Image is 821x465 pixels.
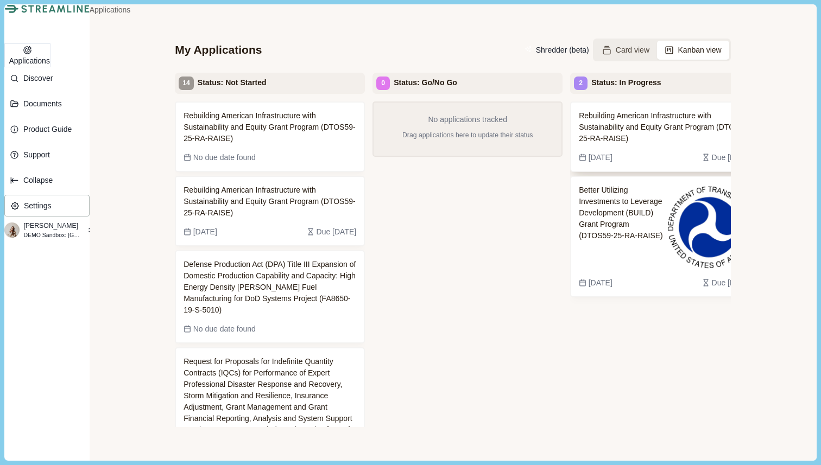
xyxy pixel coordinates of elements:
[179,77,194,90] div: 14
[570,176,760,297] div: Better Utilizing Investments to Leverage Development (BUILD) Grant Program (DTOS59-25-RA-RAISE)[D...
[387,127,548,144] p: Drag applications here to update their status
[193,226,217,238] span: [DATE]
[184,110,356,163] a: Rebuilding American Infrastructure with Sustainability and Equity Grant Program (DTOS59-25-RA-RAI...
[23,221,80,231] p: [PERSON_NAME]
[570,101,760,172] div: Rebuilding American Infrastructure with Sustainability and Equity Grant Program (DTOS59-25-RA-RAI...
[21,5,90,13] img: Streamline Climate Logo
[4,118,89,140] button: Product Guide
[428,114,507,125] p: No applications tracked
[574,77,588,90] div: 2
[20,125,72,134] p: Product Guide
[175,250,365,343] div: Defense Production Act (DPA) Title III Expansion of Domestic Production Capability and Capacity: ...
[4,43,50,67] button: Applications
[579,110,751,163] a: Rebuilding American Infrastructure with Sustainability and Equity Grant Program (DTOS59-25-RA-RAI...
[579,184,751,289] a: Better Utilizing Investments to Leverage Development (BUILD) Grant Program (DTOS59-25-RA-RAISE)[D...
[4,144,89,165] button: Support
[193,323,256,335] span: No due date found
[4,67,89,89] button: Discover
[525,44,589,56] button: Shredder (beta)
[589,277,612,289] span: [DATE]
[4,222,20,238] img: profile picture
[20,74,53,83] p: Discover
[4,195,89,216] button: Settings
[4,4,89,13] a: Streamline Climate LogoStreamline Climate Logo
[90,4,131,16] a: Applications
[666,184,751,270] img: 1654794644197-seal_us_dot_8.png
[184,356,356,447] span: Request for Proposals for Indefinite Quantity Contracts (IQCs) for Performance of Expert Professi...
[4,93,89,114] button: Documents
[4,169,89,191] button: Expand
[4,56,50,65] a: Applications
[184,110,356,144] span: Rebuilding American Infrastructure with Sustainability and Equity Grant Program (DTOS59-25-RA-RAISE)
[175,73,365,94] div: Status: Not Started
[5,55,50,67] p: Applications
[175,42,262,58] div: My Applications
[184,184,356,219] span: Rebuilding American Infrastructure with Sustainability and Equity Grant Program (DTOS59-25-RA-RAISE)
[579,110,751,144] span: Rebuilding American Infrastructure with Sustainability and Equity Grant Program (DTOS59-25-RA-RAISE)
[20,176,53,185] p: Collapse
[20,150,50,160] p: Support
[317,226,357,238] span: Due [DATE]
[184,184,356,238] a: Rebuilding American Infrastructure with Sustainability and Equity Grant Program (DTOS59-25-RA-RAI...
[570,73,760,94] div: Status: In Progress
[376,77,390,90] div: 0
[712,152,752,163] span: Due [DATE]
[193,152,256,163] span: No due date found
[657,41,729,60] button: Kanban view
[20,99,62,109] p: Documents
[175,101,365,172] div: Rebuilding American Infrastructure with Sustainability and Equity Grant Program (DTOS59-25-RA-RAI...
[595,41,657,60] button: Card view
[184,259,356,335] a: Defense Production Act (DPA) Title III Expansion of Domestic Production Capability and Capacity: ...
[372,73,563,94] div: Status: Go/No Go
[4,4,18,13] img: Streamline Climate Logo
[175,176,365,246] div: Rebuilding American Infrastructure with Sustainability and Equity Grant Program (DTOS59-25-RA-RAI...
[712,277,752,289] span: Due [DATE]
[184,259,356,316] span: Defense Production Act (DPA) Title III Expansion of Domestic Production Capability and Capacity: ...
[20,201,52,211] p: Settings
[23,231,80,240] p: DEMO Sandbox: [GEOGRAPHIC_DATA], [US_STATE]
[579,184,665,270] span: Better Utilizing Investments to Leverage Development (BUILD) Grant Program (DTOS59-25-RA-RAISE)
[589,152,612,163] span: [DATE]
